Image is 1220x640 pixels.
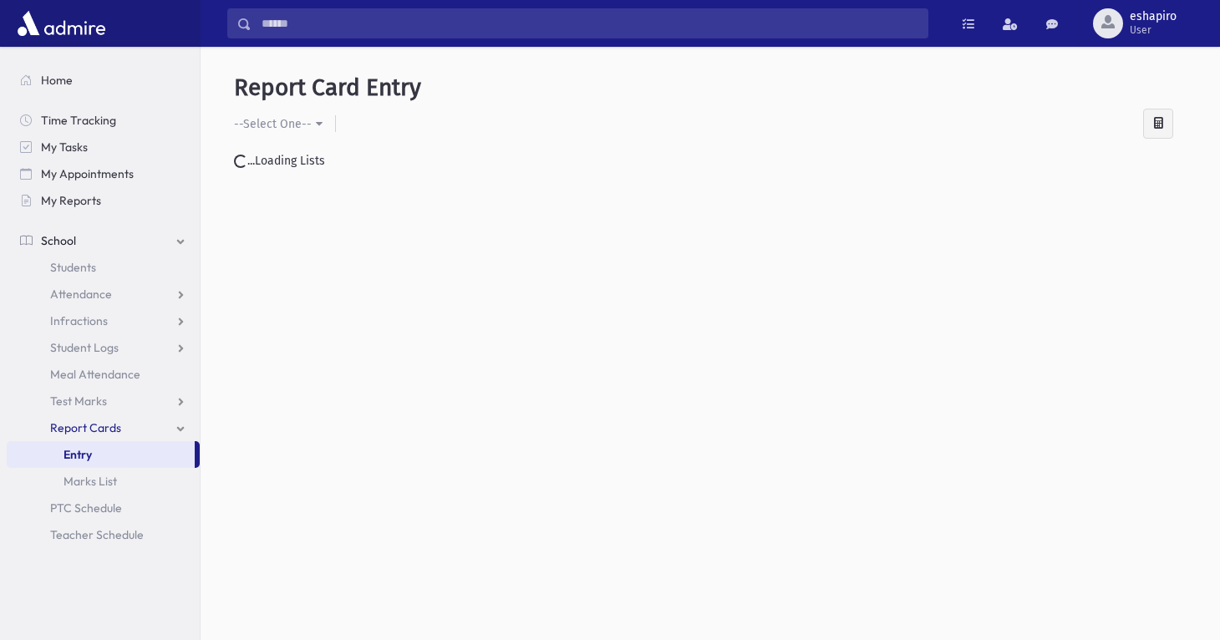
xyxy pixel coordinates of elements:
span: Test Marks [50,394,107,409]
span: Students [50,260,96,275]
a: Entry [7,441,195,468]
a: Infractions [7,307,200,334]
a: Home [7,67,200,94]
span: My Tasks [41,140,88,155]
span: Teacher Schedule [50,527,144,542]
span: Meal Attendance [50,367,140,382]
span: Entry [64,447,92,462]
span: My Appointments [41,166,134,181]
a: Meal Attendance [7,361,200,388]
span: My Reports [41,193,101,208]
span: Infractions [50,313,108,328]
a: Marks List [7,468,200,495]
a: Time Tracking [7,107,200,134]
a: Attendance [7,281,200,307]
span: Report Cards [50,420,121,435]
span: PTC Schedule [50,500,122,516]
span: Time Tracking [41,113,116,128]
a: School [7,227,200,254]
a: My Tasks [7,134,200,160]
a: Students [7,254,200,281]
div: Calculate Averages [1143,109,1173,139]
span: User [1130,23,1177,37]
span: Student Logs [50,340,119,355]
button: --Select One-- [234,109,335,139]
a: Test Marks [7,388,200,414]
span: eshapiro [1130,10,1177,23]
h5: Report Card Entry [234,74,1187,102]
a: My Appointments [7,160,200,187]
div: ...Loading Lists [234,152,1187,170]
input: Search [252,8,928,38]
a: Report Cards [7,414,200,441]
a: Student Logs [7,334,200,361]
span: Attendance [50,287,112,302]
span: Home [41,73,73,88]
div: --Select One-- [234,115,312,133]
span: Marks List [64,474,117,489]
span: School [41,233,76,248]
img: AdmirePro [13,7,109,40]
a: Teacher Schedule [7,521,200,548]
a: PTC Schedule [7,495,200,521]
a: My Reports [7,187,200,214]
